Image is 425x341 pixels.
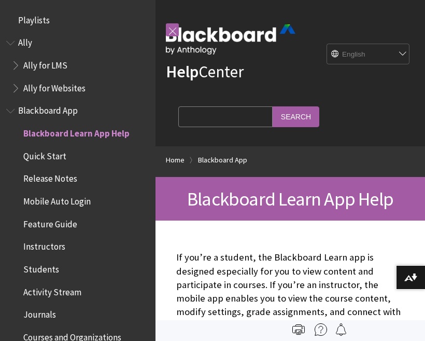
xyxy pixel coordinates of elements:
[198,154,247,167] a: Blackboard App
[18,34,32,48] span: Ally
[23,261,59,275] span: Students
[23,57,67,71] span: Ally for LMS
[6,11,149,29] nav: Book outline for Playlists
[327,44,410,65] select: Site Language Selector
[292,323,305,336] img: Print
[18,11,50,25] span: Playlists
[23,215,77,229] span: Feature Guide
[23,238,65,252] span: Instructors
[23,193,91,207] span: Mobile Auto Login
[176,251,404,332] p: If you’re a student, the Blackboard Learn app is designed especially for you to view content and ...
[23,125,130,139] span: Blackboard Learn App Help
[23,283,81,297] span: Activity Stream
[23,147,66,161] span: Quick Start
[166,154,185,167] a: Home
[166,24,295,54] img: Blackboard by Anthology
[315,323,327,336] img: More help
[18,102,78,116] span: Blackboard App
[166,61,244,82] a: HelpCenter
[273,106,319,127] input: Search
[187,187,393,211] span: Blackboard Learn App Help
[23,79,86,93] span: Ally for Websites
[23,170,77,184] span: Release Notes
[23,306,56,320] span: Journals
[6,34,149,97] nav: Book outline for Anthology Ally Help
[335,323,347,336] img: Follow this page
[166,61,199,82] strong: Help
